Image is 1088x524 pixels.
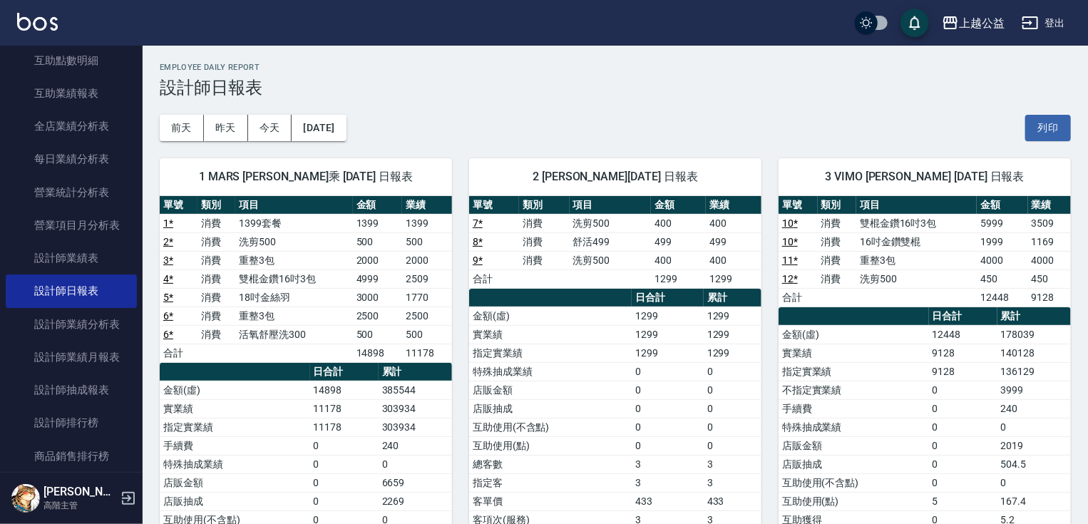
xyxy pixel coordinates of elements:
[1025,115,1071,141] button: 列印
[310,473,379,492] td: 0
[977,251,1028,269] td: 4000
[959,14,1005,32] div: 上越公益
[929,455,997,473] td: 0
[856,214,977,232] td: 雙棍金鑽16吋3包
[160,418,310,436] td: 指定實業績
[977,288,1028,307] td: 12448
[779,399,929,418] td: 手續費
[632,307,704,325] td: 1299
[779,196,818,215] th: 單號
[469,492,632,510] td: 客單價
[310,399,379,418] td: 11178
[704,362,761,381] td: 0
[997,325,1071,344] td: 178039
[570,214,651,232] td: 洗剪500
[929,436,997,455] td: 0
[235,288,353,307] td: 18吋金絲羽
[818,251,857,269] td: 消費
[160,399,310,418] td: 實業績
[486,170,744,184] span: 2 [PERSON_NAME][DATE] 日報表
[779,436,929,455] td: 店販金額
[856,269,977,288] td: 洗剪500
[6,374,137,406] a: 設計師抽成報表
[402,214,452,232] td: 1399
[310,492,379,510] td: 0
[160,196,452,363] table: a dense table
[235,232,353,251] td: 洗剪500
[353,288,403,307] td: 3000
[310,436,379,455] td: 0
[197,288,235,307] td: 消費
[235,251,353,269] td: 重整3包
[632,362,704,381] td: 0
[6,341,137,374] a: 設計師業績月報表
[704,325,761,344] td: 1299
[469,344,632,362] td: 指定實業績
[197,269,235,288] td: 消費
[818,214,857,232] td: 消費
[997,473,1071,492] td: 0
[929,381,997,399] td: 0
[43,485,116,499] h5: [PERSON_NAME]
[379,381,452,399] td: 385544
[402,251,452,269] td: 2000
[632,455,704,473] td: 3
[160,115,204,141] button: 前天
[779,344,929,362] td: 實業績
[160,473,310,492] td: 店販金額
[929,307,997,326] th: 日合計
[235,325,353,344] td: 活氧舒壓洗300
[651,196,706,215] th: 金額
[818,232,857,251] td: 消費
[632,436,704,455] td: 0
[704,344,761,362] td: 1299
[248,115,292,141] button: 今天
[17,13,58,31] img: Logo
[856,251,977,269] td: 重整3包
[379,492,452,510] td: 2269
[651,251,706,269] td: 400
[519,196,569,215] th: 類別
[160,196,197,215] th: 單號
[6,110,137,143] a: 全店業績分析表
[651,232,706,251] td: 499
[160,455,310,473] td: 特殊抽成業績
[353,325,403,344] td: 500
[977,232,1028,251] td: 1999
[379,418,452,436] td: 303934
[177,170,435,184] span: 1 MARS [PERSON_NAME]乘 [DATE] 日報表
[779,492,929,510] td: 互助使用(點)
[6,440,137,473] a: 商品銷售排行榜
[779,288,818,307] td: 合計
[651,214,706,232] td: 400
[310,418,379,436] td: 11178
[570,232,651,251] td: 舒活499
[160,436,310,455] td: 手續費
[6,308,137,341] a: 設計師業績分析表
[379,455,452,473] td: 0
[1028,288,1071,307] td: 9128
[779,473,929,492] td: 互助使用(不含點)
[779,362,929,381] td: 指定實業績
[353,196,403,215] th: 金額
[160,344,197,362] td: 合計
[6,77,137,110] a: 互助業績報表
[402,307,452,325] td: 2500
[632,492,704,510] td: 433
[929,399,997,418] td: 0
[197,232,235,251] td: 消費
[469,196,519,215] th: 單號
[632,289,704,307] th: 日合計
[704,381,761,399] td: 0
[43,499,116,512] p: 高階主管
[632,381,704,399] td: 0
[519,232,569,251] td: 消費
[310,381,379,399] td: 14898
[469,418,632,436] td: 互助使用(不含點)
[469,196,761,289] table: a dense table
[704,492,761,510] td: 433
[997,399,1071,418] td: 240
[197,307,235,325] td: 消費
[235,269,353,288] td: 雙棍金鑽16吋3包
[632,344,704,362] td: 1299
